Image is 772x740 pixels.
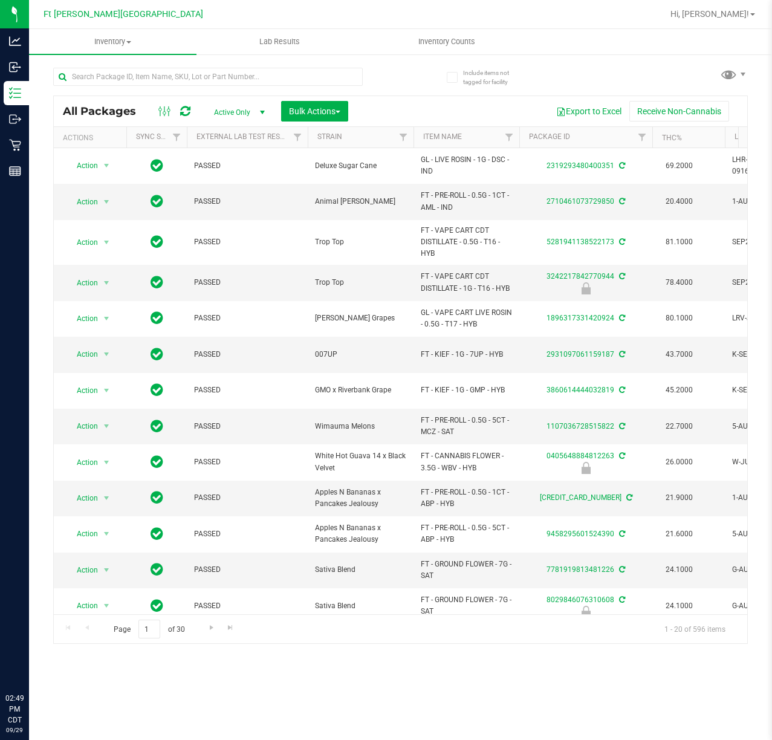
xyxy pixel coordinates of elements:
[547,452,614,460] a: 0405648884812263
[63,134,122,142] div: Actions
[66,234,99,251] span: Action
[421,522,512,545] span: FT - PRE-ROLL - 0.5G - 5CT - ABP - HYB
[196,29,364,54] a: Lab Results
[421,415,512,438] span: FT - PRE-ROLL - 0.5G - 5CT - MCZ - SAT
[660,489,699,507] span: 21.9000
[9,87,21,99] inline-svg: Inventory
[660,193,699,210] span: 20.4000
[660,381,699,399] span: 45.2000
[5,725,24,735] p: 09/29
[540,493,621,502] a: [CREDIT_CARD_NUMBER]
[151,381,163,398] span: In Sync
[317,132,342,141] a: Strain
[629,101,729,122] button: Receive Non-Cannabis
[99,562,114,579] span: select
[547,422,614,430] a: 1107036728515822
[281,101,348,122] button: Bulk Actions
[660,453,699,471] span: 26.0000
[660,233,699,251] span: 81.1000
[617,161,625,170] span: Sync from Compliance System
[617,350,625,359] span: Sync from Compliance System
[315,236,406,248] span: Trop Top
[151,453,163,470] span: In Sync
[421,271,512,294] span: FT - VAPE CART CDT DISTILLATE - 1G - T16 - HYB
[617,272,625,281] span: Sync from Compliance System
[151,193,163,210] span: In Sync
[423,132,462,141] a: Item Name
[421,594,512,617] span: FT - GROUND FLOWER - 7G - SAT
[315,522,406,545] span: Apples N Bananas x Pancakes Jealousy
[421,450,512,473] span: FT - CANNABIS FLOWER - 3.5G - WBV - HYB
[617,314,625,322] span: Sync from Compliance System
[315,385,406,396] span: GMO x Riverbank Grape
[617,596,625,604] span: Sync from Compliance System
[315,450,406,473] span: White Hot Guava 14 x Black Velvet
[617,238,625,246] span: Sync from Compliance System
[421,385,512,396] span: FT - KIEF - 1G - GMP - HYB
[194,236,300,248] span: PASSED
[151,346,163,363] span: In Sync
[363,29,531,54] a: Inventory Counts
[547,197,614,206] a: 2710461073729850
[9,139,21,151] inline-svg: Retail
[315,600,406,612] span: Sativa Blend
[151,418,163,435] span: In Sync
[151,561,163,578] span: In Sync
[66,346,99,363] span: Action
[9,165,21,177] inline-svg: Reports
[547,596,614,604] a: 8029846076310608
[151,489,163,506] span: In Sync
[421,225,512,260] span: FT - VAPE CART CDT DISTILLATE - 0.5G - T16 - HYB
[547,314,614,322] a: 1896317331420924
[203,620,220,636] a: Go to the next page
[194,385,300,396] span: PASSED
[151,233,163,250] span: In Sync
[421,190,512,213] span: FT - PRE-ROLL - 0.5G - 1CT - AML - IND
[660,561,699,579] span: 24.1000
[66,562,99,579] span: Action
[194,456,300,468] span: PASSED
[547,238,614,246] a: 5281941138522173
[63,105,148,118] span: All Packages
[66,454,99,471] span: Action
[617,386,625,394] span: Sync from Compliance System
[632,127,652,148] a: Filter
[9,35,21,47] inline-svg: Analytics
[44,9,203,19] span: Ft [PERSON_NAME][GEOGRAPHIC_DATA]
[617,422,625,430] span: Sync from Compliance System
[99,193,114,210] span: select
[421,307,512,330] span: GL - VAPE CART LIVE ROSIN - 0.5G - T17 - HYB
[421,559,512,582] span: FT - GROUND FLOWER - 7G - SAT
[222,620,239,636] a: Go to the last page
[9,61,21,73] inline-svg: Inbound
[548,101,629,122] button: Export to Excel
[66,157,99,174] span: Action
[547,161,614,170] a: 2319293480400351
[12,643,48,680] iframe: Resource center
[547,350,614,359] a: 2931097061159187
[315,349,406,360] span: 007UP
[194,421,300,432] span: PASSED
[167,127,187,148] a: Filter
[288,127,308,148] a: Filter
[99,157,114,174] span: select
[9,113,21,125] inline-svg: Outbound
[243,36,316,47] span: Lab Results
[103,620,195,638] span: Page of 30
[151,597,163,614] span: In Sync
[196,132,291,141] a: External Lab Test Result
[529,132,570,141] a: Package ID
[499,127,519,148] a: Filter
[138,620,160,638] input: 1
[53,68,363,86] input: Search Package ID, Item Name, SKU, Lot or Part Number...
[66,382,99,399] span: Action
[99,234,114,251] span: select
[99,310,114,327] span: select
[315,160,406,172] span: Deluxe Sugar Cane
[660,597,699,615] span: 24.1000
[660,157,699,175] span: 69.2000
[660,525,699,543] span: 21.6000
[99,525,114,542] span: select
[289,106,340,116] span: Bulk Actions
[194,564,300,576] span: PASSED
